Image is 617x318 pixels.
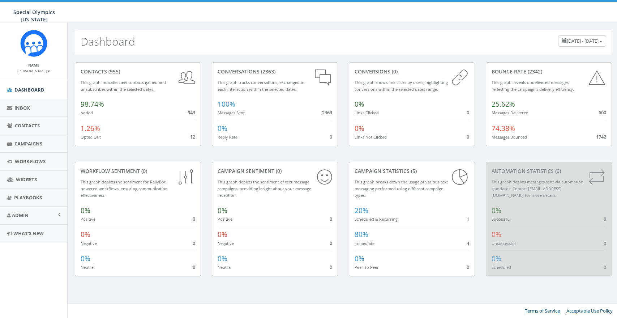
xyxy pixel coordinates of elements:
[193,264,195,270] span: 0
[322,109,332,116] span: 2363
[193,216,195,222] span: 0
[218,110,245,115] small: Messages Sent
[13,230,44,237] span: What's New
[15,158,46,165] span: Workflows
[492,99,515,109] span: 25.62%
[566,308,613,314] a: Acceptable Use Policy
[20,30,47,57] img: Rally_platform_Icon_1.png
[355,124,364,133] span: 0%
[12,212,29,219] span: Admin
[81,68,195,75] div: contacts
[355,134,387,140] small: Links Not Clicked
[193,240,195,246] span: 0
[596,133,606,140] span: 1742
[467,216,469,222] span: 1
[17,68,50,73] small: [PERSON_NAME]
[330,264,332,270] span: 0
[330,133,332,140] span: 0
[355,264,379,270] small: Peer To Peer
[13,9,55,23] span: Special Olympics [US_STATE]
[140,168,147,174] span: (0)
[492,216,511,222] small: Successful
[492,110,528,115] small: Messages Delivered
[218,254,227,263] span: 0%
[14,86,44,93] span: Dashboard
[81,124,100,133] span: 1.26%
[492,230,501,239] span: 0%
[17,67,50,74] a: [PERSON_NAME]
[81,35,135,47] h2: Dashboard
[81,241,97,246] small: Negative
[218,80,304,92] small: This graph tracks conversations, exchanged in each interaction within the selected dates.
[554,168,561,174] span: (0)
[81,110,93,115] small: Added
[81,134,101,140] small: Opted Out
[492,168,606,175] div: Automation Statistics
[15,122,40,129] span: Contacts
[355,241,374,246] small: Immediate
[81,230,90,239] span: 0%
[492,80,574,92] small: This graph reveals undelivered messages, reflecting the campaign's delivery efficiency.
[330,216,332,222] span: 0
[81,168,195,175] div: Workflow Sentiment
[260,68,275,75] span: (2363)
[218,68,332,75] div: conversations
[355,168,469,175] div: Campaign Statistics
[525,308,560,314] a: Terms of Service
[604,216,606,222] span: 0
[14,140,42,147] span: Campaigns
[218,99,235,109] span: 100%
[492,68,606,75] div: Bounce Rate
[81,99,104,109] span: 98.74%
[604,264,606,270] span: 0
[567,38,599,44] span: [DATE] - [DATE]
[107,68,120,75] span: (955)
[492,124,515,133] span: 74.38%
[218,241,234,246] small: Negative
[604,240,606,246] span: 0
[218,168,332,175] div: Campaign Sentiment
[81,264,95,270] small: Neutral
[467,109,469,116] span: 0
[81,179,168,198] small: This graph depicts the sentiment for RallyBot-powered workflows, ensuring communication effective...
[81,206,90,215] span: 0%
[467,240,469,246] span: 4
[28,63,39,68] small: Name
[218,134,237,140] small: Reply Rate
[14,105,30,111] span: Inbox
[355,206,368,215] span: 20%
[274,168,282,174] span: (0)
[467,133,469,140] span: 0
[355,110,379,115] small: Links Clicked
[218,264,232,270] small: Neutral
[355,99,364,109] span: 0%
[355,254,364,263] span: 0%
[81,254,90,263] span: 0%
[16,176,37,183] span: Widgets
[599,109,606,116] span: 600
[355,179,448,198] small: This graph breaks down the usage of various text messaging performed using different campaign types.
[190,133,195,140] span: 12
[410,168,417,174] span: (5)
[218,124,227,133] span: 0%
[81,80,166,92] small: This graph indicates new contacts gained and unsubscribes within the selected dates.
[330,240,332,246] span: 0
[492,179,583,198] small: This graph depicts messages sent via automation standards. Contact [EMAIL_ADDRESS][DOMAIN_NAME] f...
[492,254,501,263] span: 0%
[188,109,195,116] span: 943
[218,216,232,222] small: Positive
[218,179,311,198] small: This graph depicts the sentiment of text message campaigns, providing insight about your message ...
[355,80,448,92] small: This graph shows link clicks by users, highlighting conversions within the selected dates range.
[492,134,527,140] small: Messages Bounced
[467,264,469,270] span: 0
[492,264,511,270] small: Scheduled
[355,68,469,75] div: conversions
[81,216,95,222] small: Positive
[355,216,398,222] small: Scheduled & Recurring
[492,206,501,215] span: 0%
[492,241,516,246] small: Unsuccessful
[218,206,227,215] span: 0%
[526,68,542,75] span: (2342)
[355,230,368,239] span: 80%
[218,230,227,239] span: 0%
